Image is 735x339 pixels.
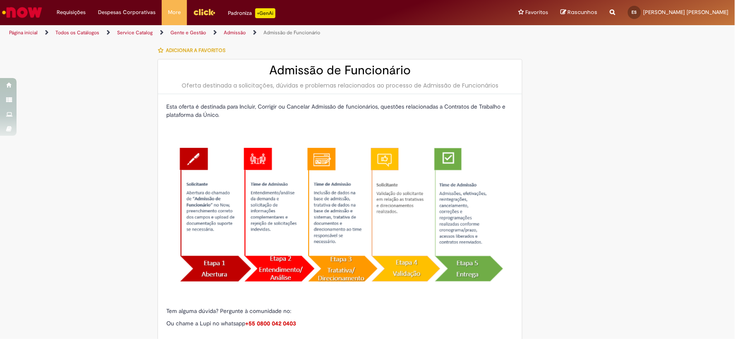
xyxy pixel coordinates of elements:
[168,8,181,17] span: More
[117,29,153,36] a: Service Catalog
[9,29,38,36] a: Página inicial
[166,307,514,315] p: Tem alguma dúvida? Pergunte à comunidade no:
[526,8,548,17] span: Favoritos
[255,8,275,18] p: +GenAi
[561,9,598,17] a: Rascunhos
[632,9,637,15] span: ES
[6,25,484,40] ul: Trilhas de página
[263,29,320,36] a: Admissão de Funcionário
[245,320,296,327] a: +55 0800 042 0403
[170,29,206,36] a: Gente e Gestão
[166,47,225,54] span: Adicionar a Favoritos
[224,29,246,36] a: Admissão
[166,102,514,119] p: Esta oferta é destinada para Incluir, Corrigir ou Cancelar Admissão de funcionários, questões rel...
[55,29,99,36] a: Todos os Catálogos
[166,81,514,90] div: Oferta destinada a solicitações, dúvidas e problemas relacionados ao processo de Admissão de Func...
[1,4,43,21] img: ServiceNow
[568,8,598,16] span: Rascunhos
[644,9,729,16] span: [PERSON_NAME] [PERSON_NAME]
[193,6,215,18] img: click_logo_yellow_360x200.png
[57,8,86,17] span: Requisições
[166,64,514,77] h2: Admissão de Funcionário
[228,8,275,18] div: Padroniza
[166,319,514,327] p: Ou chame a Lupi no whatsapp
[158,42,230,59] button: Adicionar a Favoritos
[98,8,156,17] span: Despesas Corporativas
